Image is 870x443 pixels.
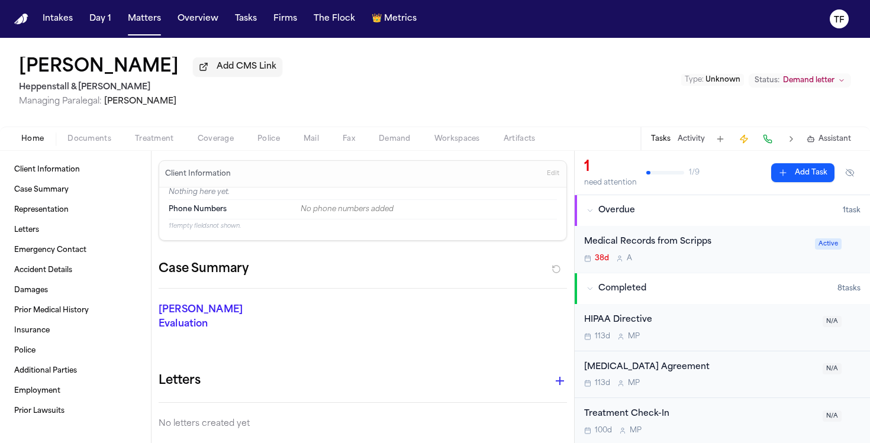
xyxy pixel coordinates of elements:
span: Insurance [14,326,50,335]
span: [PERSON_NAME] [104,97,176,106]
button: Make a Call [759,131,776,147]
span: Edit [547,170,559,178]
button: Add CMS Link [193,57,282,76]
span: Coverage [198,134,234,144]
button: The Flock [309,8,360,30]
button: Firms [269,8,302,30]
h3: Client Information [163,169,233,179]
button: Add Task [771,163,834,182]
button: Edit matter name [19,57,179,78]
h1: [PERSON_NAME] [19,57,179,78]
span: Prior Lawsuits [14,406,65,416]
span: Managing Paralegal: [19,97,102,106]
div: [MEDICAL_DATA] Agreement [584,361,816,374]
text: TF [834,16,845,24]
span: Assistant [819,134,851,144]
p: 11 empty fields not shown. [169,222,557,231]
span: Documents [67,134,111,144]
span: Damages [14,286,48,295]
p: Nothing here yet. [169,187,557,199]
span: 1 / 9 [689,168,700,177]
div: Medical Records from Scripps [584,235,808,249]
span: 113d [595,332,610,341]
span: Letters [14,225,39,235]
a: Emergency Contact [9,241,141,260]
button: Assistant [807,134,851,144]
button: Activity [678,134,705,144]
button: Edit [543,164,563,183]
span: Overdue [598,205,635,216]
span: Unknown [705,76,740,83]
div: Open task: Retainer Agreement [575,351,870,399]
span: N/A [823,316,842,327]
a: Case Summary [9,180,141,199]
button: Create Immediate Task [736,131,752,147]
button: Hide completed tasks (⌘⇧H) [839,163,861,182]
h2: Case Summary [159,260,249,279]
button: Add Task [712,131,729,147]
span: Prior Medical History [14,306,89,315]
div: 1 [584,158,637,177]
div: HIPAA Directive [584,313,816,327]
span: Case Summary [14,185,69,195]
a: Prior Lawsuits [9,402,141,421]
span: Employment [14,386,60,396]
span: Completed [598,283,646,295]
div: need attention [584,178,637,187]
span: Demand letter [783,76,834,85]
a: Accident Details [9,261,141,280]
span: Workspaces [434,134,480,144]
button: Tasks [230,8,262,30]
span: N/A [823,363,842,374]
a: Prior Medical History [9,301,141,320]
span: M P [630,426,642,435]
a: Client Information [9,160,141,179]
a: Overview [173,8,223,30]
span: N/A [823,410,842,422]
a: Representation [9,201,141,219]
span: 38d [595,254,609,263]
span: Client Information [14,165,80,174]
span: Add CMS Link [217,61,276,73]
button: crownMetrics [367,8,421,30]
span: Artifacts [504,134,536,144]
span: M P [628,332,640,341]
a: Letters [9,221,141,240]
h2: Heppenstall & [PERSON_NAME] [19,80,282,95]
a: Insurance [9,321,141,340]
span: Fax [343,134,355,144]
span: Accident Details [14,266,72,275]
button: Intakes [38,8,78,30]
span: 113d [595,379,610,388]
span: 100d [595,426,612,435]
button: Day 1 [85,8,116,30]
span: Police [257,134,280,144]
button: Matters [123,8,166,30]
a: Damages [9,281,141,300]
div: Open task: HIPAA Directive [575,304,870,351]
h1: Letters [159,371,201,390]
div: Treatment Check-In [584,408,816,421]
img: Finch Logo [14,14,28,25]
span: Treatment [135,134,174,144]
p: No letters created yet [159,417,567,431]
span: Metrics [384,13,417,25]
span: Phone Numbers [169,205,227,214]
span: Type : [685,76,704,83]
button: Change status from Demand letter [749,73,851,88]
button: Edit Type: Unknown [681,74,744,86]
div: No phone numbers added [301,205,557,214]
span: 8 task s [837,284,861,293]
span: Home [21,134,44,144]
div: Open task: Medical Records from Scripps [575,226,870,273]
span: M P [628,379,640,388]
span: Representation [14,205,69,215]
a: Police [9,341,141,360]
a: Additional Parties [9,361,141,380]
